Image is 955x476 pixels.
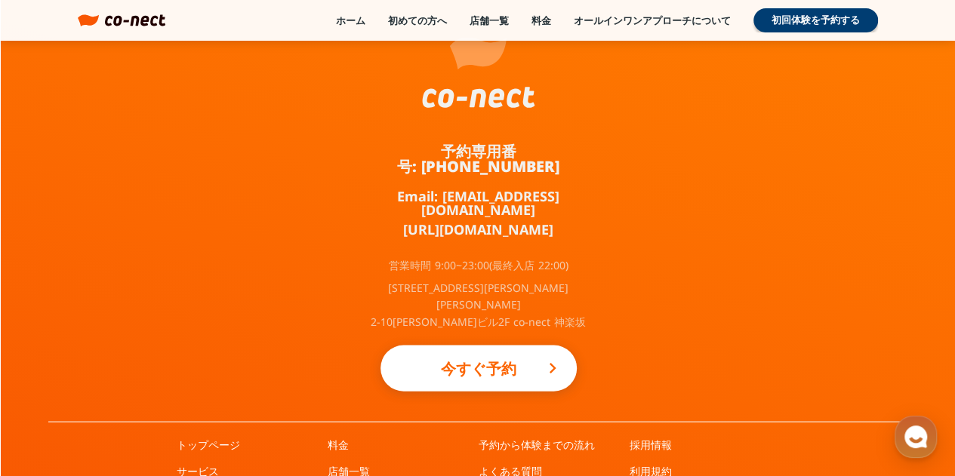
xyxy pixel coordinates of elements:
p: [STREET_ADDRESS][PERSON_NAME][PERSON_NAME] 2-10[PERSON_NAME]ビル2F co-nect 神楽坂 [365,279,592,330]
p: 今すぐ予約 [411,352,547,385]
a: トップページ [177,437,240,452]
a: 料金 [328,437,349,452]
a: 採用情報 [630,437,672,452]
a: 料金 [531,14,551,27]
a: 予約専用番号: [PHONE_NUMBER] [365,143,592,174]
span: ホーム [39,373,66,385]
a: ホーム [5,351,100,388]
a: チャット [100,351,195,388]
a: オールインワンアプローチについて [574,14,731,27]
span: 設定 [233,373,251,385]
p: 営業時間 9:00~23:00(最終入店 22:00) [389,259,568,270]
a: 初回体験を予約する [753,8,878,32]
a: [URL][DOMAIN_NAME] [403,222,553,235]
a: 設定 [195,351,290,388]
a: 予約から体験までの流れ [479,437,595,452]
a: Email: [EMAIL_ADDRESS][DOMAIN_NAME] [365,189,592,216]
i: keyboard_arrow_right [544,358,562,376]
a: 店舗一覧 [470,14,509,27]
span: チャット [129,374,165,386]
a: ホーム [336,14,365,27]
a: 初めての方へ [388,14,447,27]
a: 今すぐ予約keyboard_arrow_right [380,345,577,391]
